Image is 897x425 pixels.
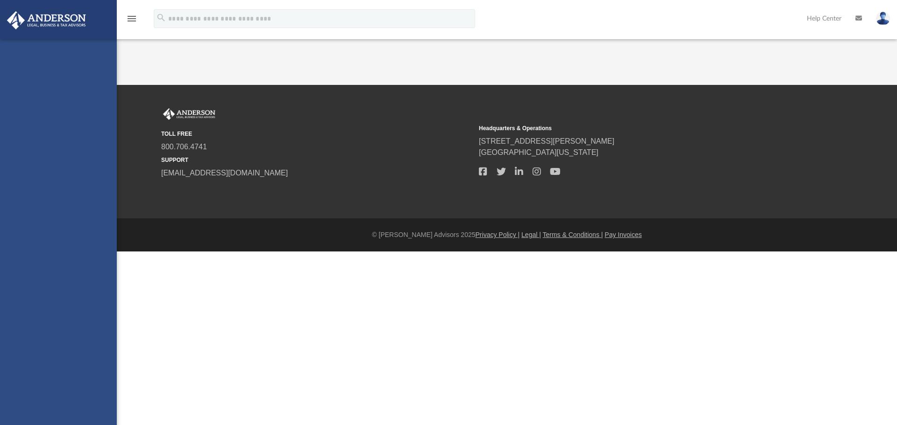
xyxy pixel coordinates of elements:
img: Anderson Advisors Platinum Portal [161,108,217,120]
a: 800.706.4741 [161,143,207,151]
div: © [PERSON_NAME] Advisors 2025 [117,230,897,240]
i: search [156,13,166,23]
a: Privacy Policy | [476,231,520,238]
a: Pay Invoices [605,231,641,238]
i: menu [126,13,137,24]
small: SUPPORT [161,156,472,164]
a: [GEOGRAPHIC_DATA][US_STATE] [479,148,598,156]
a: Terms & Conditions | [543,231,603,238]
img: Anderson Advisors Platinum Portal [4,11,89,29]
a: Legal | [521,231,541,238]
a: [EMAIL_ADDRESS][DOMAIN_NAME] [161,169,288,177]
img: User Pic [876,12,890,25]
small: Headquarters & Operations [479,124,790,132]
a: menu [126,18,137,24]
small: TOLL FREE [161,130,472,138]
a: [STREET_ADDRESS][PERSON_NAME] [479,137,614,145]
